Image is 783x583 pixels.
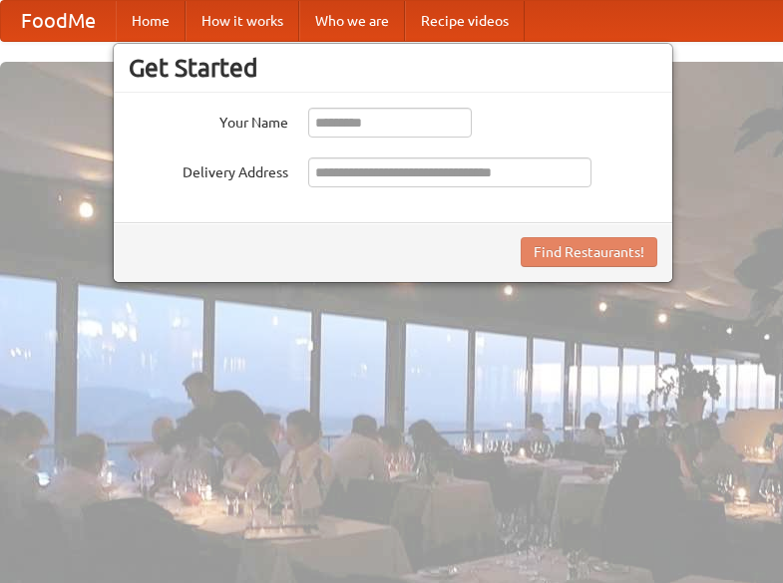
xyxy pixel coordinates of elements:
[129,108,288,133] label: Your Name
[129,53,657,83] h3: Get Started
[521,237,657,267] button: Find Restaurants!
[186,1,299,41] a: How it works
[116,1,186,41] a: Home
[405,1,525,41] a: Recipe videos
[129,157,288,182] label: Delivery Address
[299,1,405,41] a: Who we are
[1,1,116,41] a: FoodMe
